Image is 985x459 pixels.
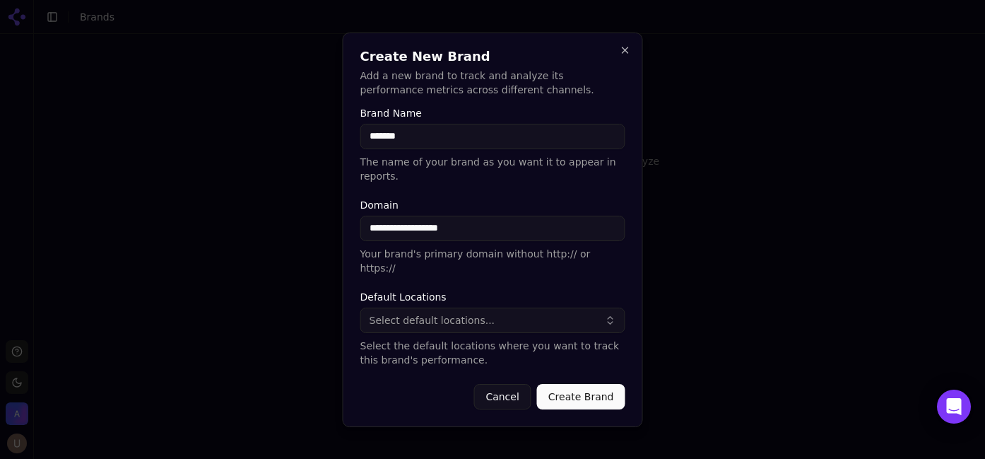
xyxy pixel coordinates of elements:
h2: Create New Brand [360,50,625,63]
button: Cancel [473,384,531,409]
p: Select the default locations where you want to track this brand's performance. [360,339,625,367]
p: Your brand's primary domain without http:// or https:// [360,247,625,275]
p: The name of your brand as you want it to appear in reports. [360,155,625,183]
p: Add a new brand to track and analyze its performance metrics across different channels. [360,69,625,97]
label: Domain [360,200,625,210]
label: Brand Name [360,108,625,118]
label: Default Locations [360,292,625,302]
button: Create Brand [537,384,625,409]
span: Select default locations... [370,313,495,327]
